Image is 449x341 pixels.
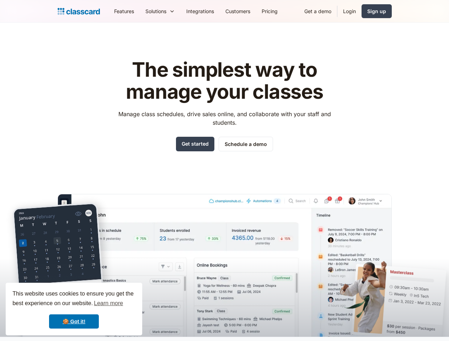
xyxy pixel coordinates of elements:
[12,289,135,309] span: This website uses cookies to ensure you get the best experience on our website.
[299,3,337,19] a: Get a demo
[112,59,337,103] h1: The simplest way to manage your classes
[140,3,181,19] div: Solutions
[6,283,142,335] div: cookieconsent
[337,3,362,19] a: Login
[112,110,337,127] p: Manage class schedules, drive sales online, and collaborate with your staff and students.
[256,3,283,19] a: Pricing
[49,314,99,329] a: dismiss cookie message
[58,6,100,16] a: home
[220,3,256,19] a: Customers
[145,7,166,15] div: Solutions
[93,298,124,309] a: learn more about cookies
[181,3,220,19] a: Integrations
[219,137,273,151] a: Schedule a demo
[176,137,214,151] a: Get started
[362,4,392,18] a: Sign up
[108,3,140,19] a: Features
[367,7,386,15] div: Sign up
